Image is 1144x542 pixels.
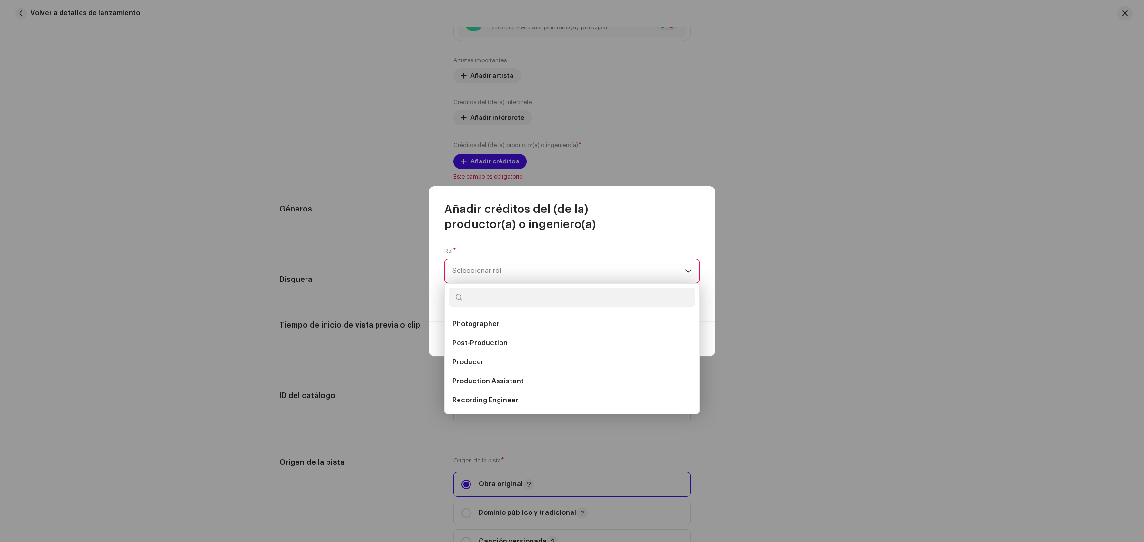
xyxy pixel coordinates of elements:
[685,259,692,283] div: dropdown trigger
[449,353,695,372] li: Producer
[449,391,695,410] li: Recording Engineer
[452,339,508,348] span: Post-Production
[449,315,695,334] li: Photographer
[444,247,456,255] label: Rol
[452,358,484,367] span: Producer
[452,396,519,405] span: Recording Engineer
[449,372,695,391] li: Production Assistant
[452,377,524,386] span: Production Assistant
[452,320,500,329] span: Photographer
[444,201,700,232] span: Añadir créditos del (de la) productor(a) o ingeniero(a)
[449,334,695,353] li: Post-Production
[449,410,695,429] li: Sound Editor
[452,259,685,283] span: Seleccionar rol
